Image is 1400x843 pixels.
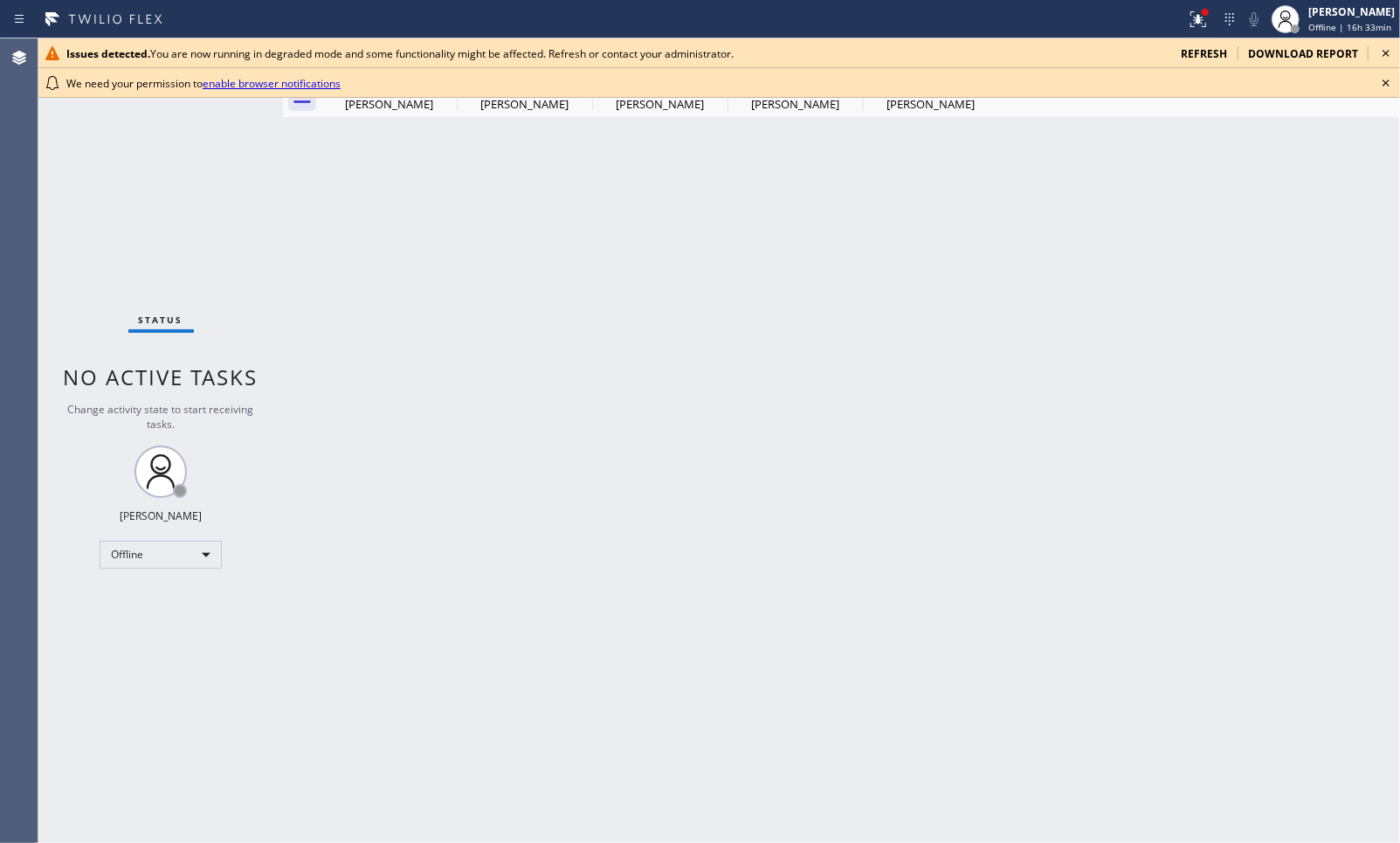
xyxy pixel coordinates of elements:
span: No active tasks [64,363,259,391]
a: enable browser notifications [203,76,341,91]
div: [PERSON_NAME] [459,96,590,112]
div: [PERSON_NAME] [865,96,997,112]
div: [PERSON_NAME] [323,96,455,112]
span: refresh [1181,46,1227,61]
span: We need your permission to [66,76,341,91]
button: Mute [1242,7,1266,31]
span: Offline | 16h 33min [1308,21,1391,33]
div: You are now running in degraded mode and some functionality might be affected. Refresh or contact... [66,46,1167,61]
div: [PERSON_NAME] [120,508,202,523]
span: download report [1248,46,1358,61]
div: Offline [100,541,222,569]
span: Status [139,314,183,326]
span: Change activity state to start receiving tasks. [68,402,254,432]
b: Issues detected. [66,46,150,61]
div: [PERSON_NAME] [594,96,726,112]
div: [PERSON_NAME] [729,96,861,112]
div: [PERSON_NAME] [1308,4,1395,19]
